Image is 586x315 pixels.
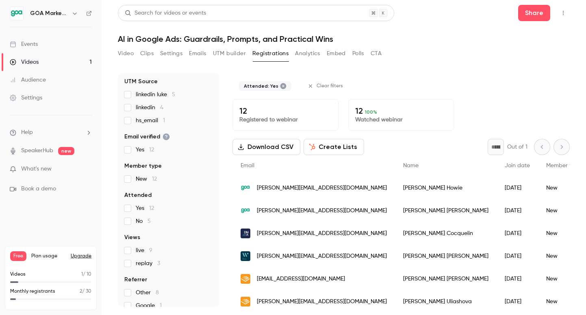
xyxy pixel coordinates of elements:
[395,222,497,245] div: [PERSON_NAME] Cocquelin
[295,47,320,60] button: Analytics
[257,184,387,192] span: [PERSON_NAME][EMAIL_ADDRESS][DOMAIN_NAME]
[10,288,55,295] p: Monthly registrants
[136,117,165,125] span: hs_email
[304,139,364,155] button: Create Lists
[124,133,170,141] span: Email verified
[505,163,530,168] span: Join date
[136,104,163,112] span: linkedin
[280,83,286,89] button: Remove "Did attend" from selected filters
[371,47,382,60] button: CTA
[395,177,497,199] div: [PERSON_NAME] Howie
[241,297,250,306] img: audible.de
[507,143,527,151] p: Out of 1
[327,47,346,60] button: Embed
[241,206,250,216] img: goa.marketing
[239,106,332,116] p: 12
[124,276,147,284] span: Referrer
[10,58,39,66] div: Videos
[10,94,42,102] div: Settings
[21,147,53,155] a: SpeakerHub
[189,47,206,60] button: Emails
[172,92,175,97] span: 5
[497,177,538,199] div: [DATE]
[355,116,447,124] p: Watched webinar
[239,116,332,124] p: Registered to webinar
[149,248,152,253] span: 9
[148,218,151,224] span: 5
[213,47,246,60] button: UTM builder
[149,147,154,153] span: 12
[257,252,387,261] span: [PERSON_NAME][EMAIL_ADDRESS][DOMAIN_NAME]
[71,253,91,259] button: Upgrade
[124,78,213,310] section: facet-groups
[81,272,83,277] span: 1
[136,302,162,310] span: Google
[136,246,152,255] span: live
[497,290,538,313] div: [DATE]
[136,289,159,297] span: Other
[149,205,154,211] span: 12
[395,199,497,222] div: [PERSON_NAME] [PERSON_NAME]
[118,34,570,44] h1: AI in Google Ads: Guardrails, Prompts, and Practical Wins
[136,204,154,212] span: Yes
[241,229,250,238] img: dma.org.uk
[518,5,550,21] button: Share
[118,47,134,60] button: Video
[257,229,387,238] span: [PERSON_NAME][EMAIL_ADDRESS][DOMAIN_NAME]
[21,185,56,193] span: Book a demo
[497,268,538,290] div: [DATE]
[152,176,157,182] span: 12
[317,83,343,89] span: Clear filters
[244,83,278,89] span: Attended: Yes
[80,288,91,295] p: / 30
[136,217,151,225] span: No
[136,175,157,183] span: New
[136,259,160,268] span: replay
[546,163,581,168] span: Member type
[136,146,154,154] span: Yes
[395,290,497,313] div: [PERSON_NAME] Uliashova
[395,268,497,290] div: [PERSON_NAME] [PERSON_NAME]
[58,147,74,155] span: new
[257,275,345,283] span: [EMAIL_ADDRESS][DOMAIN_NAME]
[355,106,447,116] p: 12
[257,298,387,306] span: [PERSON_NAME][EMAIL_ADDRESS][DOMAIN_NAME]
[403,163,419,168] span: Name
[241,251,250,261] img: web-behaviour.com
[304,80,348,93] button: Clear filters
[136,91,175,99] span: linkedin luke
[557,6,570,19] button: Top Bar Actions
[10,76,46,84] div: Audience
[10,40,38,48] div: Events
[160,47,182,60] button: Settings
[156,290,159,296] span: 8
[10,128,92,137] li: help-dropdown-opener
[257,207,387,215] span: [PERSON_NAME][EMAIL_ADDRESS][DOMAIN_NAME]
[140,47,154,60] button: Clips
[497,245,538,268] div: [DATE]
[497,222,538,245] div: [DATE]
[395,245,497,268] div: [PERSON_NAME] [PERSON_NAME]
[10,7,23,20] img: GOA Marketing
[157,261,160,266] span: 3
[241,274,250,284] img: audible.de
[82,166,92,173] iframe: Noticeable Trigger
[232,139,300,155] button: Download CSV
[352,47,364,60] button: Polls
[81,271,91,278] p: / 10
[160,303,162,309] span: 1
[21,128,33,137] span: Help
[497,199,538,222] div: [DATE]
[30,9,68,17] h6: GOA Marketing
[163,118,165,123] span: 1
[252,47,289,60] button: Registrations
[10,251,26,261] span: Free
[10,271,26,278] p: Videos
[80,289,82,294] span: 2
[21,165,52,173] span: What's new
[124,78,158,86] span: UTM Source
[160,105,163,110] span: 4
[241,163,254,168] span: Email
[31,253,66,259] span: Plan usage
[124,162,162,170] span: Member type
